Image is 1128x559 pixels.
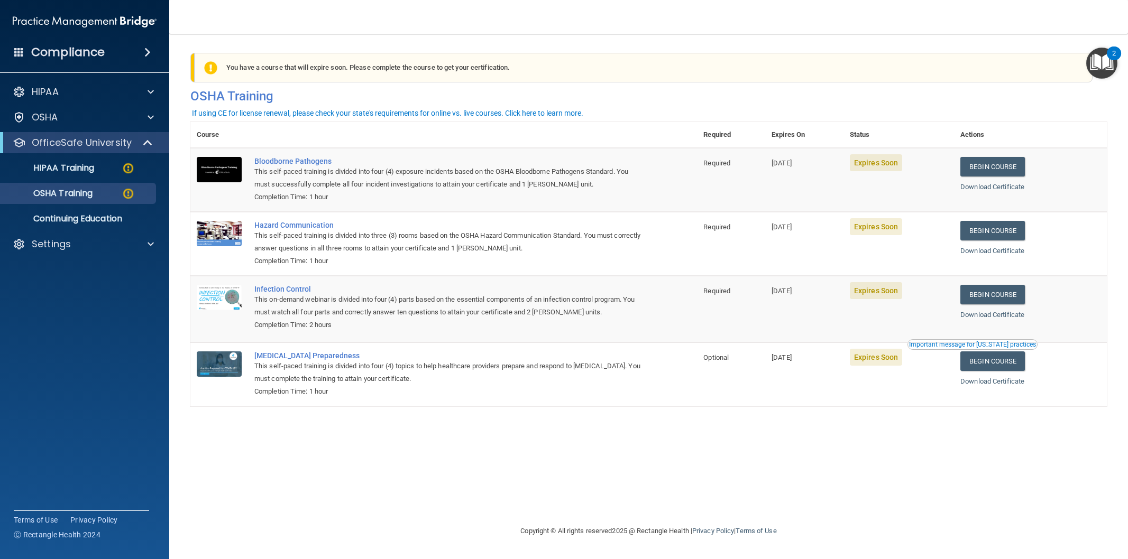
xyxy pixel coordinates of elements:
span: Expires Soon [850,349,902,366]
a: Bloodborne Pathogens [254,157,644,165]
a: Download Certificate [960,377,1024,385]
a: Download Certificate [960,311,1024,319]
div: This self-paced training is divided into four (4) exposure incidents based on the OSHA Bloodborne... [254,165,644,191]
span: [DATE] [772,353,792,361]
th: Expires On [765,122,843,148]
span: [DATE] [772,287,792,295]
th: Status [843,122,954,148]
span: [DATE] [772,223,792,231]
span: Optional [703,353,729,361]
a: [MEDICAL_DATA] Preparedness [254,351,644,360]
span: Required [703,223,730,231]
a: Hazard Communication [254,221,644,229]
a: Download Certificate [960,247,1024,255]
div: You have a course that will expire soon. Please complete the course to get your certification. [195,53,1093,82]
p: Continuing Education [7,213,151,224]
th: Course [190,122,248,148]
img: exclamation-circle-solid-warning.7ed2984d.png [204,61,217,74]
span: Expires Soon [850,282,902,299]
span: [DATE] [772,159,792,167]
img: warning-circle.0cc9ac19.png [122,162,135,175]
p: OSHA Training [7,188,93,199]
button: Read this if you are a dental practitioner in the state of CA [907,339,1038,350]
div: Copyright © All rights reserved 2025 @ Rectangle Health | | [456,514,842,548]
p: Settings [32,238,71,250]
img: warning-circle.0cc9ac19.png [122,187,135,200]
div: 2 [1112,53,1116,67]
span: Required [703,159,730,167]
a: Begin Course [960,157,1025,176]
a: Infection Control [254,285,644,293]
div: This self-paced training is divided into three (3) rooms based on the OSHA Hazard Communication S... [254,229,644,255]
a: Privacy Policy [70,515,118,525]
a: Terms of Use [736,527,776,535]
div: Completion Time: 1 hour [254,255,644,267]
div: Important message for [US_STATE] practices [909,341,1036,348]
p: OfficeSafe University [32,136,132,149]
h4: OSHA Training [190,89,1107,104]
h4: Compliance [31,45,105,60]
button: If using CE for license renewal, please check your state's requirements for online vs. live cours... [190,108,585,118]
div: If using CE for license renewal, please check your state's requirements for online vs. live cours... [192,109,583,117]
div: Completion Time: 1 hour [254,191,644,203]
img: PMB logo [13,11,157,32]
a: HIPAA [13,86,154,98]
div: Completion Time: 1 hour [254,385,644,398]
span: Ⓒ Rectangle Health 2024 [14,529,100,540]
span: Expires Soon [850,218,902,235]
a: Begin Course [960,285,1025,304]
p: OSHA [32,111,58,124]
div: This self-paced training is divided into four (4) topics to help healthcare providers prepare and... [254,360,644,385]
a: OfficeSafe University [13,136,153,149]
span: Expires Soon [850,154,902,171]
a: Download Certificate [960,183,1024,191]
button: Open Resource Center, 2 new notifications [1086,48,1117,79]
div: This on-demand webinar is divided into four (4) parts based on the essential components of an inf... [254,293,644,319]
a: Privacy Policy [692,527,734,535]
a: Begin Course [960,221,1025,240]
a: Settings [13,238,154,250]
p: HIPAA Training [7,163,94,173]
th: Required [697,122,765,148]
a: Terms of Use [14,515,58,525]
div: Completion Time: 2 hours [254,319,644,331]
a: OSHA [13,111,154,124]
a: Begin Course [960,351,1025,371]
p: HIPAA [32,86,59,98]
span: Required [703,287,730,295]
th: Actions [954,122,1107,148]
